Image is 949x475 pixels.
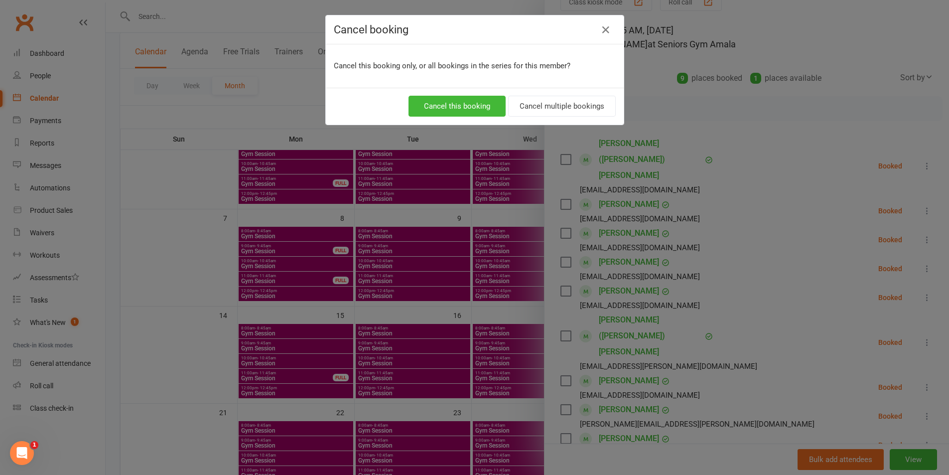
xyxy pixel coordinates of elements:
button: Cancel this booking [408,96,506,117]
span: 1 [30,441,38,449]
button: Cancel multiple bookings [508,96,616,117]
h4: Cancel booking [334,23,616,36]
p: Cancel this booking only, or all bookings in the series for this member? [334,60,616,72]
button: Close [598,22,614,38]
iframe: Intercom live chat [10,441,34,465]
